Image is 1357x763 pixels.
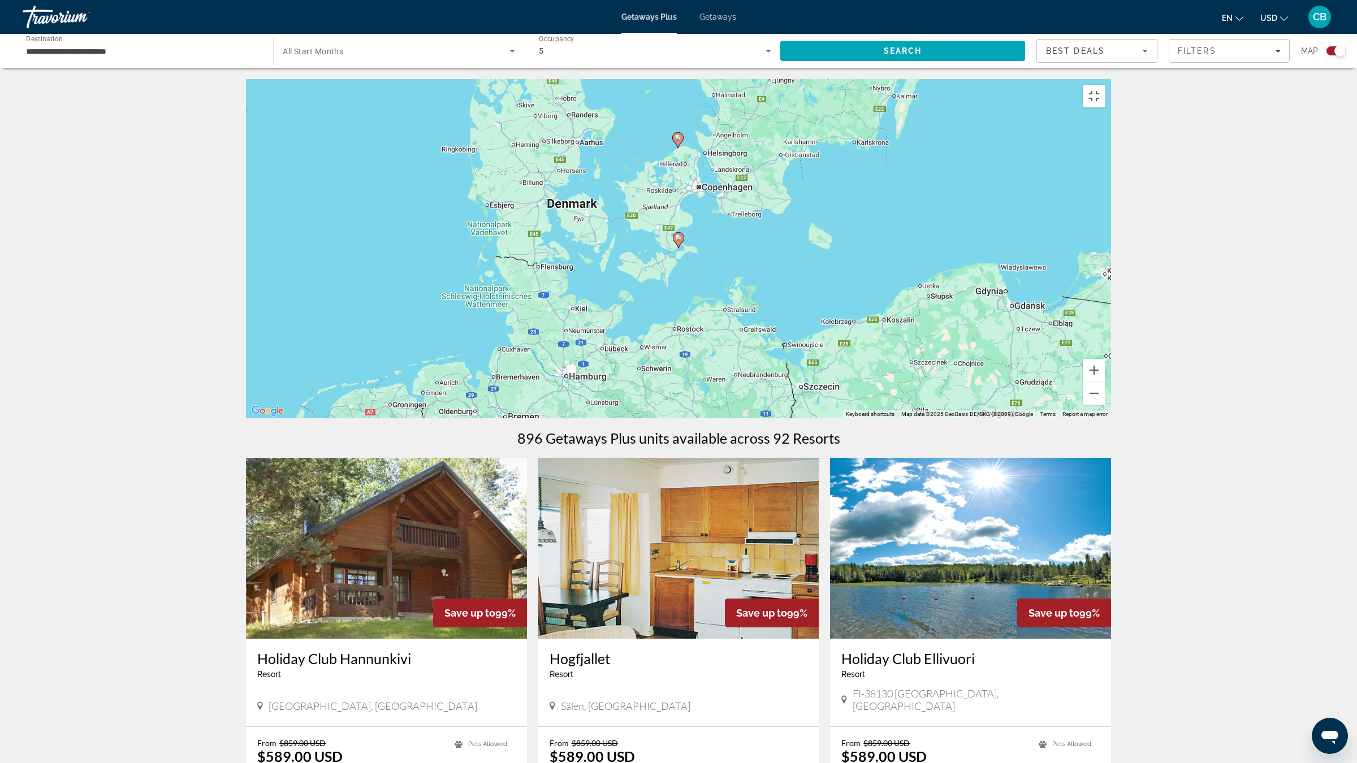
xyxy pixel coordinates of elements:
img: Google [249,404,286,418]
span: USD [1260,14,1277,23]
button: Search [780,41,1025,61]
a: Travorium [23,2,136,32]
img: Hogfjallet [538,458,819,639]
a: Report a map error [1062,411,1108,417]
h1: 896 Getaways Plus units available across 92 Resorts [517,430,840,446]
a: Getaways Plus [621,12,677,21]
span: Destination [26,34,63,42]
input: Select destination [26,45,258,58]
span: From [550,738,569,748]
div: 99% [433,599,527,627]
mat-select: Sort by [1046,44,1148,58]
span: $859.00 USD [279,738,326,748]
span: FI-38130 [GEOGRAPHIC_DATA], [GEOGRAPHIC_DATA] [853,687,1100,712]
a: Holiday Club Ellivuori [841,650,1100,667]
a: Open this area in Google Maps (opens a new window) [249,404,286,418]
div: 99% [725,599,819,627]
button: Toggle fullscreen view [1083,85,1105,107]
span: en [1222,14,1233,23]
span: Pets Allowed [468,740,507,748]
button: User Menu [1305,5,1334,29]
button: Change language [1222,10,1243,26]
a: Getaways [699,12,736,21]
span: Save up to [444,607,495,619]
span: Map data ©2025 GeoBasis-DE/BKG (©2009), Google [901,411,1033,417]
span: 5 [539,46,543,55]
span: Resort [257,670,281,679]
span: Search [884,46,922,55]
span: Sälen, [GEOGRAPHIC_DATA] [561,700,690,712]
span: Pets Allowed [1052,740,1091,748]
span: [GEOGRAPHIC_DATA], [GEOGRAPHIC_DATA] [269,700,477,712]
img: Holiday Club Ellivuori [830,458,1111,639]
img: Holiday Club Hannunkivi [246,458,527,639]
span: Resort [841,670,865,679]
span: Occupancy [539,35,574,43]
span: Best Deals [1046,46,1105,55]
span: From [257,738,276,748]
div: 99% [1017,599,1111,627]
span: Map [1301,43,1318,59]
button: Zoom in [1083,359,1105,382]
span: Save up to [736,607,787,619]
a: Terms (opens in new tab) [1040,411,1056,417]
span: From [841,738,861,748]
span: $859.00 USD [863,738,910,748]
span: All Start Months [283,47,343,56]
a: Hogfjallet [550,650,808,667]
span: Filters [1178,46,1216,55]
a: Holiday Club Hannunkivi [257,650,516,667]
iframe: Button to launch messaging window [1312,718,1348,754]
span: CB [1313,11,1326,23]
button: Zoom out [1083,382,1105,405]
button: Keyboard shortcuts [846,410,894,418]
span: Save up to [1028,607,1079,619]
span: Resort [550,670,573,679]
span: $859.00 USD [572,738,618,748]
button: Filters [1169,39,1290,63]
button: Change currency [1260,10,1288,26]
